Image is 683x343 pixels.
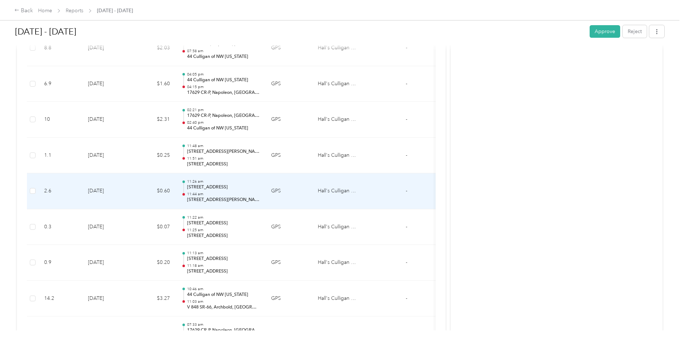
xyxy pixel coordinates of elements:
p: 02:40 pm [187,120,260,125]
p: 11:51 am [187,156,260,161]
td: GPS [265,209,312,245]
td: [DATE] [82,102,133,138]
button: Approve [590,25,620,38]
span: - [406,116,407,122]
td: 0.3 [38,209,82,245]
p: [STREET_ADDRESS] [187,184,260,191]
td: 6.9 [38,66,82,102]
p: V 848 SR-66, Archbold, [GEOGRAPHIC_DATA] [187,304,260,311]
iframe: Everlance-gr Chat Button Frame [643,303,683,343]
p: [STREET_ADDRESS] [187,256,260,262]
td: GPS [265,66,312,102]
td: [DATE] [82,281,133,317]
p: 11:18 am [187,263,260,268]
span: - [406,152,407,158]
p: 07:33 am [187,322,260,327]
p: 11:25 am [187,228,260,233]
td: [DATE] [82,66,133,102]
td: Hall's Culligan Water [312,138,366,174]
td: $1.60 [133,66,176,102]
td: GPS [265,281,312,317]
p: 04:15 pm [187,84,260,90]
p: 07:58 am [187,49,260,54]
td: $0.20 [133,245,176,281]
h1: Sep 1 - 30, 2025 [15,23,585,40]
p: 17629 CR-P, Napoleon, [GEOGRAPHIC_DATA] [187,90,260,96]
td: Hall's Culligan Water [312,209,366,245]
p: [STREET_ADDRESS] [187,233,260,239]
p: [STREET_ADDRESS][PERSON_NAME][PERSON_NAME] [187,148,260,155]
td: GPS [265,173,312,209]
td: Hall's Culligan Water [312,66,366,102]
p: 17629 CR-P, Napoleon, [GEOGRAPHIC_DATA] [187,327,260,334]
p: 11:26 am [187,179,260,184]
div: Back [14,6,33,15]
p: 11:22 am [187,215,260,220]
td: [DATE] [82,138,133,174]
td: 1.1 [38,138,82,174]
p: [STREET_ADDRESS][PERSON_NAME][PERSON_NAME] [187,197,260,203]
button: Reject [623,25,647,38]
span: - [406,188,407,194]
p: 04:05 pm [187,72,260,77]
p: [STREET_ADDRESS] [187,220,260,227]
td: 2.6 [38,173,82,209]
span: - [406,295,407,301]
a: Home [38,8,52,14]
td: $0.07 [133,209,176,245]
td: $0.25 [133,138,176,174]
td: GPS [265,138,312,174]
td: 14.2 [38,281,82,317]
td: Hall's Culligan Water [312,245,366,281]
td: [DATE] [82,245,133,281]
p: 11:03 am [187,299,260,304]
td: [DATE] [82,209,133,245]
p: 44 Culligan of NW [US_STATE] [187,77,260,83]
span: [DATE] - [DATE] [97,7,133,14]
span: - [406,259,407,265]
td: $0.60 [133,173,176,209]
td: Hall's Culligan Water [312,281,366,317]
p: 10:46 am [187,287,260,292]
p: 44 Culligan of NW [US_STATE] [187,125,260,132]
a: Reports [66,8,83,14]
p: 02:21 pm [187,108,260,113]
p: 17629 CR-P, Napoleon, [GEOGRAPHIC_DATA] [187,113,260,119]
td: $3.27 [133,281,176,317]
span: - [406,81,407,87]
span: - [406,224,407,230]
td: GPS [265,245,312,281]
p: [STREET_ADDRESS] [187,268,260,275]
td: Hall's Culligan Water [312,173,366,209]
p: 11:13 am [187,251,260,256]
p: 11:44 am [187,192,260,197]
td: 0.9 [38,245,82,281]
td: $2.31 [133,102,176,138]
td: 10 [38,102,82,138]
td: GPS [265,102,312,138]
p: 44 Culligan of NW [US_STATE] [187,54,260,60]
p: 44 Culligan of NW [US_STATE] [187,292,260,298]
p: [STREET_ADDRESS] [187,161,260,168]
p: 11:48 am [187,143,260,148]
td: [DATE] [82,173,133,209]
td: Hall's Culligan Water [312,102,366,138]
